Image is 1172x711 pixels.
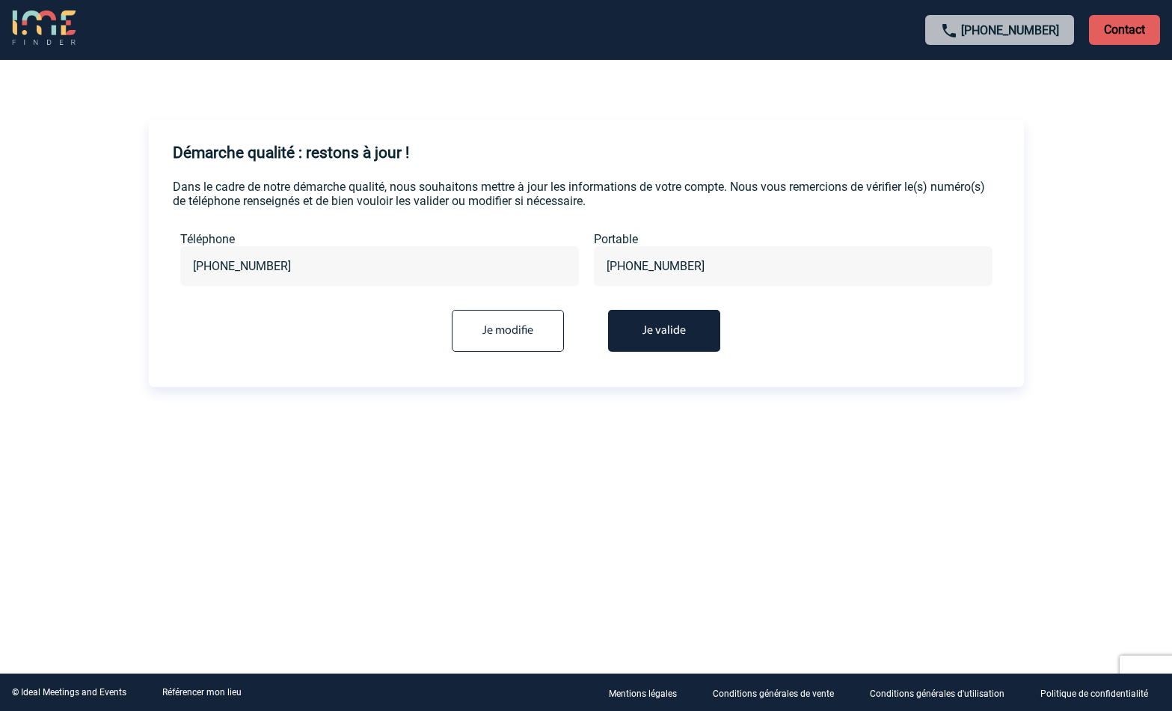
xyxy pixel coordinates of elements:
a: Conditions générales d'utilisation [858,686,1028,700]
button: Je valide [608,310,720,352]
img: call-24-px.png [940,22,958,40]
a: Conditions générales de vente [701,686,858,700]
p: Mentions légales [609,689,677,699]
input: Téléphone [189,255,570,277]
a: Mentions légales [597,686,701,700]
a: Politique de confidentialité [1028,686,1172,700]
p: Conditions générales de vente [713,689,834,699]
input: Je modifie [452,310,564,352]
label: Téléphone [180,232,579,246]
h4: Démarche qualité : restons à jour ! [173,144,409,162]
p: Conditions générales d'utilisation [870,689,1004,699]
a: [PHONE_NUMBER] [961,23,1059,37]
p: Contact [1089,15,1160,45]
p: Dans le cadre de notre démarche qualité, nous souhaitons mettre à jour les informations de votre ... [173,180,1000,208]
div: © Ideal Meetings and Events [12,687,126,698]
a: Référencer mon lieu [162,687,242,698]
input: Portable [603,255,984,277]
p: Politique de confidentialité [1040,689,1148,699]
label: Portable [594,232,992,246]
